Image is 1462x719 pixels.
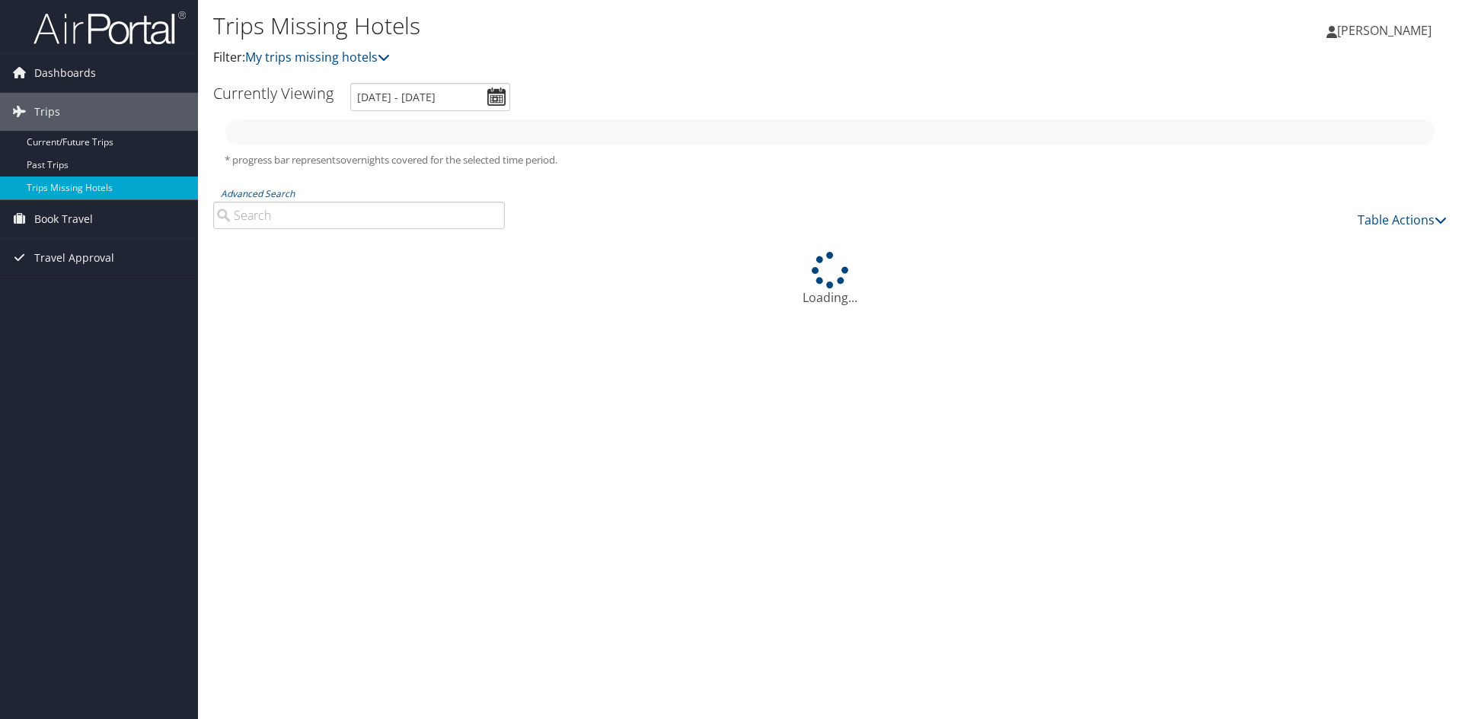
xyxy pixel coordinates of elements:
h5: * progress bar represents overnights covered for the selected time period. [225,153,1435,167]
h1: Trips Missing Hotels [213,10,1036,42]
span: Trips [34,93,60,131]
a: [PERSON_NAME] [1326,8,1447,53]
a: My trips missing hotels [245,49,390,65]
span: Dashboards [34,54,96,92]
input: [DATE] - [DATE] [350,83,510,111]
h3: Currently Viewing [213,83,334,103]
div: Loading... [213,252,1447,307]
span: Travel Approval [34,239,114,277]
p: Filter: [213,48,1036,68]
input: Advanced Search [213,202,505,229]
a: Advanced Search [221,187,295,200]
span: [PERSON_NAME] [1337,22,1432,39]
a: Table Actions [1358,212,1447,228]
img: airportal-logo.png [34,10,186,46]
span: Book Travel [34,200,93,238]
